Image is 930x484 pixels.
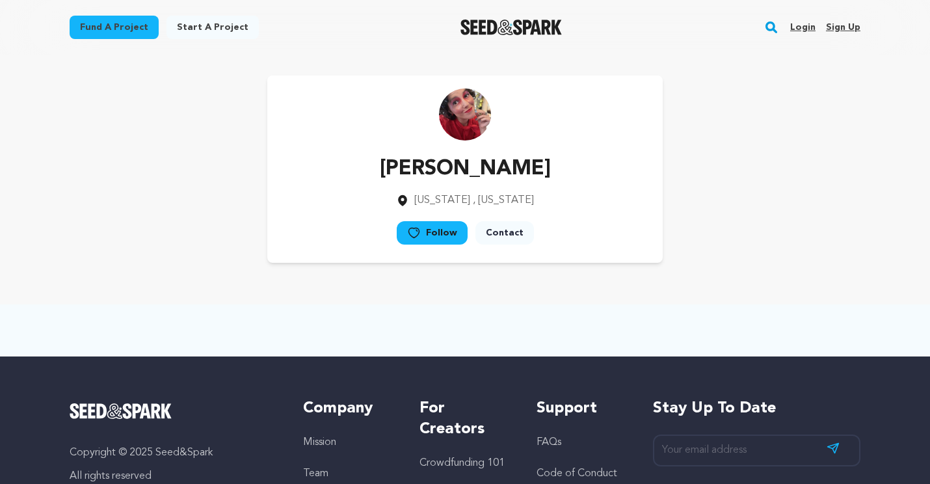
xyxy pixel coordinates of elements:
[826,17,860,38] a: Sign up
[166,16,259,39] a: Start a project
[419,458,505,468] a: Crowdfunding 101
[303,468,328,479] a: Team
[653,435,860,466] input: Your email address
[70,16,159,39] a: Fund a project
[70,468,277,484] p: All rights reserved
[439,88,491,141] img: https://seedandspark-static.s3.us-east-2.amazonaws.com/images/User/000/282/891/medium/9c064c1b743...
[653,398,860,419] h5: Stay up to date
[303,437,336,448] a: Mission
[460,20,563,35] a: Seed&Spark Homepage
[70,403,277,419] a: Seed&Spark Homepage
[537,468,617,479] a: Code of Conduct
[460,20,563,35] img: Seed&Spark Logo Dark Mode
[473,195,534,206] span: , [US_STATE]
[419,398,510,440] h5: For Creators
[70,403,172,419] img: Seed&Spark Logo
[380,154,551,185] p: [PERSON_NAME]
[475,221,534,245] a: Contact
[70,445,277,461] p: Copyright © 2025 Seed&Spark
[537,398,627,419] h5: Support
[397,221,468,245] a: Follow
[414,195,470,206] span: [US_STATE]
[303,398,393,419] h5: Company
[537,437,561,448] a: FAQs
[790,17,816,38] a: Login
